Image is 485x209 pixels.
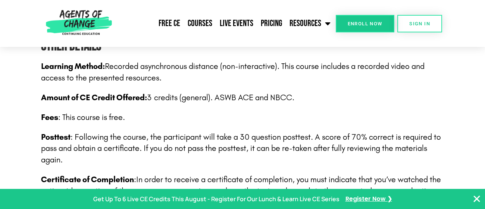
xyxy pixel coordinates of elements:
button: Close Banner [472,194,481,203]
p: In order to receive a certificate of completion, you must indicate that you’ve watched the entire... [41,174,444,197]
a: Pricing [257,14,286,33]
nav: Menu [115,14,335,33]
span: Fees [41,113,58,122]
a: Resources [286,14,334,33]
a: Register Now ❯ [345,194,392,205]
span: Enroll Now [348,21,382,26]
a: Free CE [155,14,184,33]
span: Amount of CE Credit Offered: [41,93,147,102]
b: Learning Method: [41,61,105,71]
span: Certificate of Completion [41,175,134,184]
p: 3 credits (general). ASWB ACE and NBCC. [41,92,444,104]
span: Recorded asynchronous distance (non-interactive). This course includes a recorded video and acces... [41,61,425,83]
a: SIGN IN [397,15,442,32]
a: Enroll Now [336,15,394,32]
a: Courses [184,14,216,33]
p: Get Up To 6 Live CE Credits This August - Register For Our Lunch & Learn Live CE Series [93,194,339,205]
span: SIGN IN [409,21,430,26]
b: Other Details [41,38,101,54]
a: Live Events [216,14,257,33]
span: : Following the course, the participant will take a 30 question posttest. A score of 70% correct ... [41,132,441,165]
b: Posttest [41,132,71,142]
span: : [134,175,136,184]
span: : This course is free. [41,113,125,122]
